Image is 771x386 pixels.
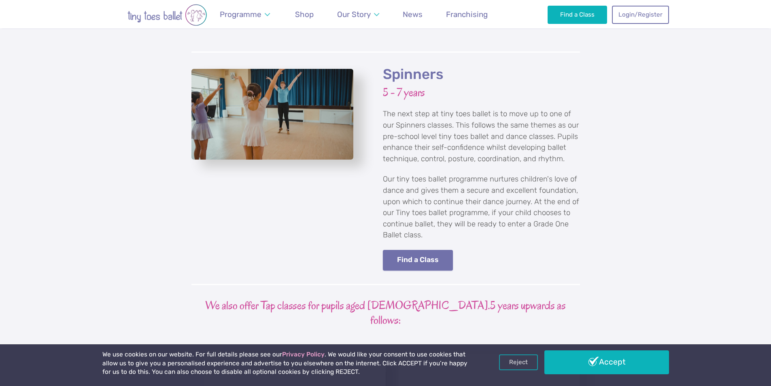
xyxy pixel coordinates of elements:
[216,5,274,24] a: Programme
[333,5,383,24] a: Our Story
[548,6,607,23] a: Find a Class
[442,5,492,24] a: Franchising
[499,354,538,370] a: Reject
[295,10,314,19] span: Shop
[383,250,453,271] a: Find a Class
[337,10,371,19] span: Our Story
[544,350,669,374] a: Accept
[102,4,232,26] img: tiny toes ballet
[191,69,353,160] a: View full-size image
[446,10,488,19] span: Franchising
[291,5,318,24] a: Shop
[383,85,580,100] h3: 5 - 7 years
[282,351,325,358] a: Privacy Policy
[383,66,580,83] h2: Spinners
[383,174,580,241] p: Our tiny toes ballet programme nurtures children's love of dance and gives them a secure and exce...
[383,109,580,164] p: The next step at tiny toes ballet is to move up to one of our Spinners classes. This follows the ...
[403,10,423,19] span: News
[612,6,669,23] a: Login/Register
[191,298,580,328] h3: We also offer Tap classes for pupils aged [DEMOGRAPHIC_DATA].5 years upwards as follows:
[399,5,427,24] a: News
[220,10,261,19] span: Programme
[102,350,471,377] p: We use cookies on our website. For full details please see our . We would like your consent to us...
